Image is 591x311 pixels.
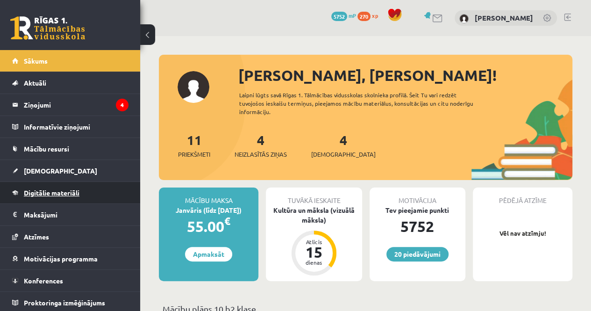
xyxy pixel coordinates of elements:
div: Atlicis [300,239,328,245]
div: [PERSON_NAME], [PERSON_NAME]! [238,64,572,87]
span: Aktuāli [24,79,46,87]
span: Digitālie materiāli [24,188,79,197]
span: Motivācijas programma [24,254,98,263]
i: 4 [116,99,128,111]
legend: Informatīvie ziņojumi [24,116,128,137]
a: Mācību resursi [12,138,128,159]
div: Pēdējā atzīme [473,188,572,205]
span: Proktoringa izmēģinājums [24,298,105,307]
span: Konferences [24,276,63,285]
span: mP [349,12,356,19]
span: € [224,214,230,228]
div: Janvāris (līdz [DATE]) [159,205,258,215]
a: 20 piedāvājumi [386,247,449,261]
a: Sākums [12,50,128,72]
div: Laipni lūgts savā Rīgas 1. Tālmācības vidusskolas skolnieka profilā. Šeit Tu vari redzēt tuvojošo... [239,91,487,116]
span: [DEMOGRAPHIC_DATA] [311,150,376,159]
span: Mācību resursi [24,145,69,153]
span: 270 [357,12,370,21]
p: Vēl nav atzīmju! [477,229,568,238]
span: Sākums [24,57,48,65]
a: Kultūra un māksla (vizuālā māksla) Atlicis 15 dienas [266,205,362,277]
a: Motivācijas programma [12,248,128,269]
div: Mācību maksa [159,188,258,205]
a: 270 xp [357,12,383,19]
div: Kultūra un māksla (vizuālā māksla) [266,205,362,225]
a: Atzīmes [12,226,128,247]
a: Aktuāli [12,72,128,94]
a: [PERSON_NAME] [475,13,533,22]
legend: Ziņojumi [24,94,128,116]
img: Ardis Slakteris [459,14,469,23]
a: Apmaksāt [185,247,232,261]
a: Ziņojumi4 [12,94,128,116]
a: Digitālie materiāli [12,182,128,203]
a: Rīgas 1. Tālmācības vidusskola [10,16,85,40]
span: 5752 [331,12,347,21]
div: Motivācija [370,188,465,205]
div: Tuvākā ieskaite [266,188,362,205]
div: dienas [300,260,328,265]
a: Maksājumi [12,204,128,225]
span: Neizlasītās ziņas [235,150,287,159]
div: Tev pieejamie punkti [370,205,465,215]
a: 4[DEMOGRAPHIC_DATA] [311,131,376,159]
a: 5752 mP [331,12,356,19]
span: [DEMOGRAPHIC_DATA] [24,166,97,175]
a: Informatīvie ziņojumi [12,116,128,137]
a: 4Neizlasītās ziņas [235,131,287,159]
span: Atzīmes [24,232,49,241]
a: [DEMOGRAPHIC_DATA] [12,160,128,181]
legend: Maksājumi [24,204,128,225]
div: 5752 [370,215,465,238]
a: 11Priekšmeti [178,131,210,159]
a: Konferences [12,270,128,291]
span: xp [372,12,378,19]
span: Priekšmeti [178,150,210,159]
div: 55.00 [159,215,258,238]
div: 15 [300,245,328,260]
